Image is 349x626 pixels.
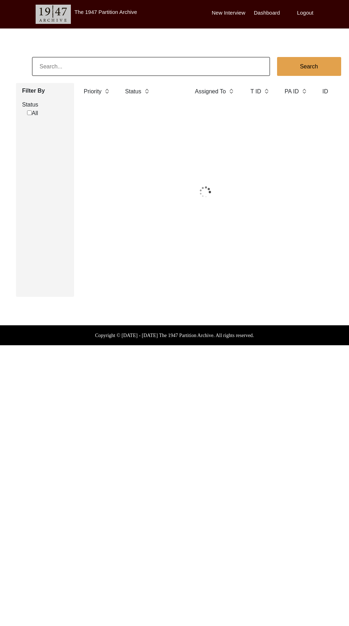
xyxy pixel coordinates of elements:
[36,5,71,24] img: header-logo.png
[22,87,69,95] label: Filter By
[125,87,141,96] label: Status
[250,87,261,96] label: T ID
[212,9,245,17] label: New Interview
[95,332,254,339] label: Copyright © [DATE] - [DATE] The 1947 Partition Archive. All rights reserved.
[254,9,280,17] label: Dashboard
[277,57,341,76] button: Search
[297,9,313,17] label: Logout
[27,110,32,115] input: All
[229,87,234,95] img: sort-button.png
[302,87,307,95] img: sort-button.png
[285,87,299,96] label: PA ID
[195,87,226,96] label: Assigned To
[74,9,137,15] label: The 1947 Partition Archive
[27,109,38,118] label: All
[264,87,269,95] img: sort-button.png
[144,87,149,95] img: sort-button.png
[84,87,101,96] label: Priority
[322,87,328,96] label: ID
[22,100,69,109] label: Status
[32,57,270,76] input: Search...
[104,87,109,95] img: sort-button.png
[178,174,232,210] img: 1*9EBHIOzhE1XfMYoKz1JcsQ.gif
